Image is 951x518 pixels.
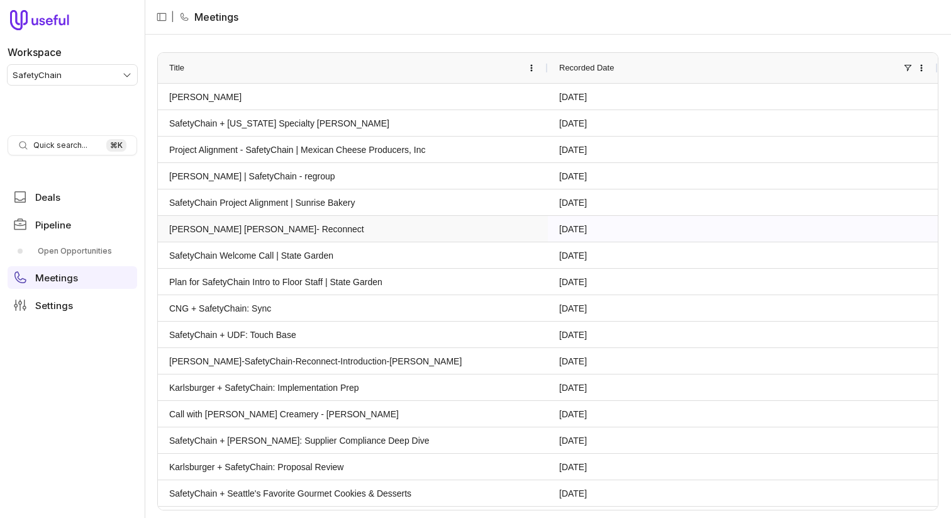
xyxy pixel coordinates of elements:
[152,8,171,26] button: Collapse sidebar
[8,266,137,289] a: Meetings
[559,269,926,294] a: [DATE]
[559,217,926,241] a: [DATE]
[559,454,926,479] a: [DATE]
[169,375,537,400] a: Karlsburger + SafetyChain: Implementation Prep
[559,349,926,373] a: [DATE]
[35,193,60,202] span: Deals
[8,241,137,261] a: Open Opportunities
[559,190,926,215] a: [DATE]
[169,60,184,76] span: Title
[169,137,537,162] a: Project Alignment - SafetyChain | Mexican Cheese Producers, Inc
[169,349,537,373] a: [PERSON_NAME]-SafetyChain-Reconnect-Introduction-[PERSON_NAME]
[8,186,137,208] a: Deals
[169,322,537,347] a: SafetyChain + UDF: Touch Base
[169,111,537,135] a: SafetyChain + [US_STATE] Specialty [PERSON_NAME]
[559,164,926,188] a: [DATE]
[169,217,537,241] a: [PERSON_NAME] [PERSON_NAME]- Reconnect
[169,402,537,426] a: Call with [PERSON_NAME] Creamery - [PERSON_NAME]
[169,269,537,294] a: Plan for SafetyChain Intro to Floor Staff | State Garden
[8,241,137,261] div: Pipeline submenu
[179,9,238,25] li: Meetings
[169,296,537,320] a: CNG + SafetyChain: Sync
[8,213,137,236] a: Pipeline
[169,454,537,479] a: Karlsburger + SafetyChain: Proposal Review
[559,428,926,453] a: [DATE]
[35,301,73,310] span: Settings
[33,140,87,150] span: Quick search...
[35,273,78,283] span: Meetings
[559,322,926,347] a: [DATE]
[559,60,614,76] span: Recorded Date
[559,402,926,426] a: [DATE]
[169,481,537,505] a: SafetyChain + Seattle's Favorite Gourmet Cookies & Desserts
[169,164,537,188] a: [PERSON_NAME] | SafetyChain - regroup
[559,137,926,162] a: [DATE]
[169,243,537,267] a: SafetyChain Welcome Call | State Garden
[106,139,126,152] kbd: ⌘ K
[35,220,71,230] span: Pipeline
[169,190,537,215] a: SafetyChain Project Alignment | Sunrise Bakery
[559,84,926,109] a: [DATE]
[559,296,926,320] a: [DATE]
[559,243,926,267] a: [DATE]
[171,9,174,25] span: |
[169,84,537,109] a: [PERSON_NAME]
[559,481,926,505] a: [DATE]
[559,111,926,135] a: [DATE]
[169,428,537,453] a: SafetyChain + [PERSON_NAME]: Supplier Compliance Deep Dive
[559,375,926,400] a: [DATE]
[8,45,62,60] label: Workspace
[8,294,137,317] a: Settings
